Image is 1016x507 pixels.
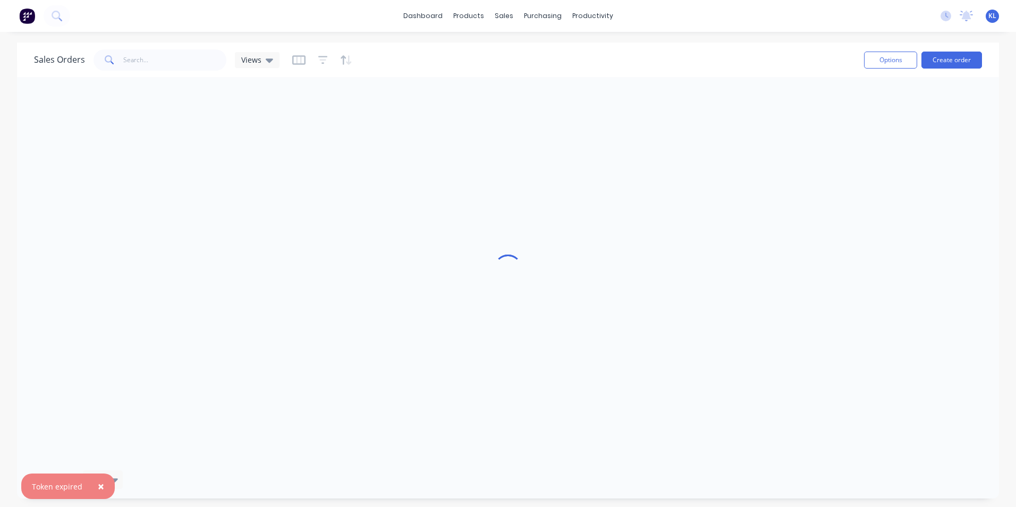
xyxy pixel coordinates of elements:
img: Factory [19,8,35,24]
div: sales [489,8,519,24]
button: Close [87,474,115,499]
span: Views [241,54,261,65]
h1: Sales Orders [34,55,85,65]
span: × [98,479,104,494]
button: Options [864,52,917,69]
div: products [448,8,489,24]
input: Search... [123,49,227,71]
button: Create order [921,52,982,69]
div: purchasing [519,8,567,24]
a: dashboard [398,8,448,24]
div: Token expired [32,481,82,492]
div: productivity [567,8,619,24]
span: KL [988,11,996,21]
